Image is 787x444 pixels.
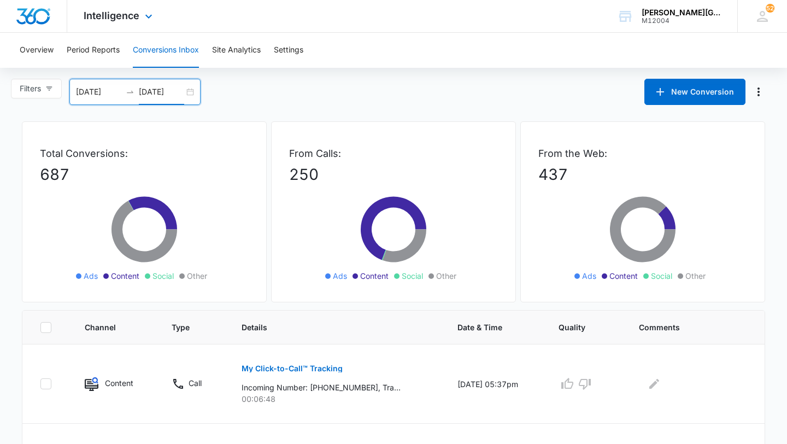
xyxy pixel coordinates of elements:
[40,146,249,161] p: Total Conversions:
[457,322,516,333] span: Date & Time
[644,79,745,105] button: New Conversion
[84,270,98,282] span: Ads
[40,163,249,186] p: 687
[360,270,389,282] span: Content
[766,4,774,13] span: 52
[76,86,121,98] input: Start date
[402,270,423,282] span: Social
[274,33,303,68] button: Settings
[609,270,638,282] span: Content
[187,270,207,282] span: Other
[133,33,199,68] button: Conversions Inbox
[67,33,120,68] button: Period Reports
[152,270,174,282] span: Social
[582,270,596,282] span: Ads
[289,163,498,186] p: 250
[559,322,597,333] span: Quality
[333,270,347,282] span: Ads
[766,4,774,13] div: notifications count
[685,270,706,282] span: Other
[85,322,130,333] span: Channel
[172,322,199,333] span: Type
[538,163,747,186] p: 437
[645,375,663,393] button: Edit Comments
[242,322,415,333] span: Details
[242,355,343,382] button: My Click-to-Call™ Tracking
[642,17,721,25] div: account id
[139,86,184,98] input: End date
[212,33,261,68] button: Site Analytics
[651,270,672,282] span: Social
[105,377,133,389] p: Content
[242,382,401,393] p: Incoming Number: [PHONE_NUMBER], Tracking Number: [PHONE_NUMBER], Ring To: [PHONE_NUMBER], Caller...
[20,83,41,95] span: Filters
[189,377,202,389] p: Call
[436,270,456,282] span: Other
[242,393,431,405] p: 00:06:48
[639,322,731,333] span: Comments
[289,146,498,161] p: From Calls:
[538,146,747,161] p: From the Web:
[84,10,139,21] span: Intelligence
[642,8,721,17] div: account name
[750,83,767,101] button: Manage Numbers
[126,87,134,96] span: to
[444,344,545,424] td: [DATE] 05:37pm
[11,79,62,98] button: Filters
[20,33,54,68] button: Overview
[126,87,134,96] span: swap-right
[242,365,343,372] p: My Click-to-Call™ Tracking
[111,270,139,282] span: Content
